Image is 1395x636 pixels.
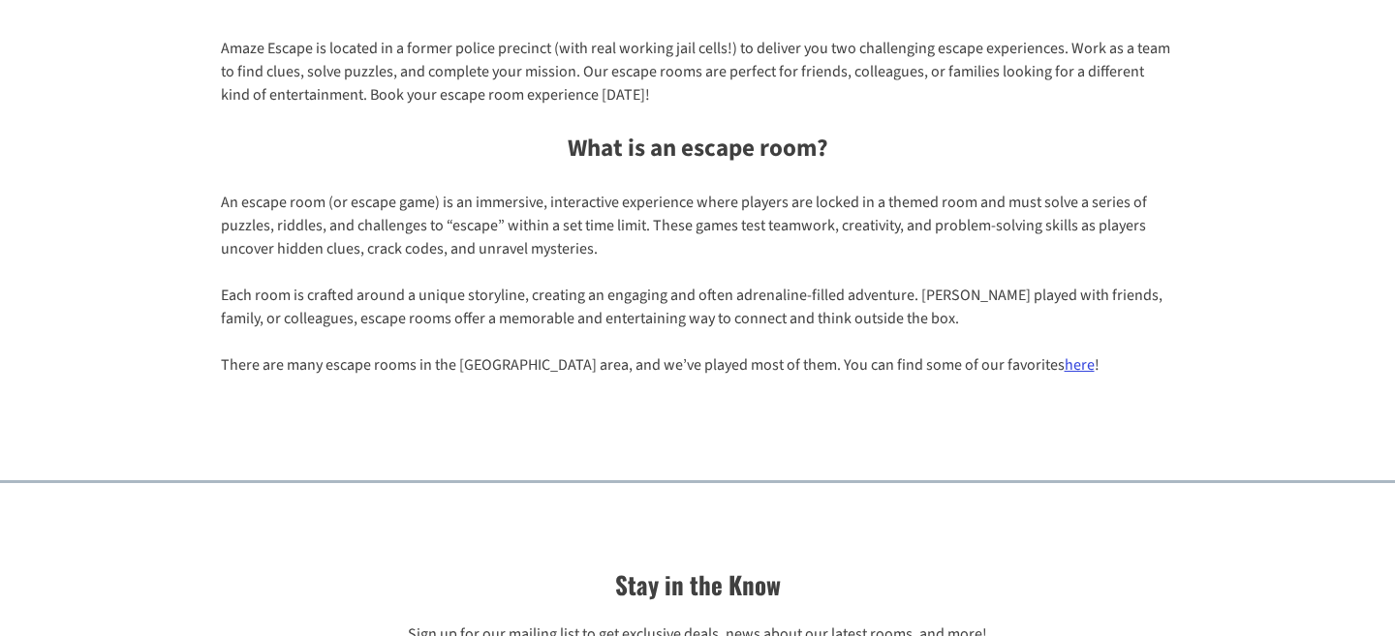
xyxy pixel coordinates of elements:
p: Amaze Escape is located in a former police precinct (with real working jail cells!) to deliver yo... [221,37,1175,106]
h2: Stay in the Know [70,566,1325,603]
h3: What is an escape room? [221,131,1175,167]
p: An escape room (or escape game) is an immersive, interactive experience where players are locked ... [221,191,1175,260]
p: There are many escape rooms in the [GEOGRAPHIC_DATA] area, and we’ve played most of them. You can... [221,353,1175,377]
p: Each room is crafted around a unique storyline, creating an engaging and often adrenaline-filled ... [221,284,1175,330]
a: here [1065,354,1095,376]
